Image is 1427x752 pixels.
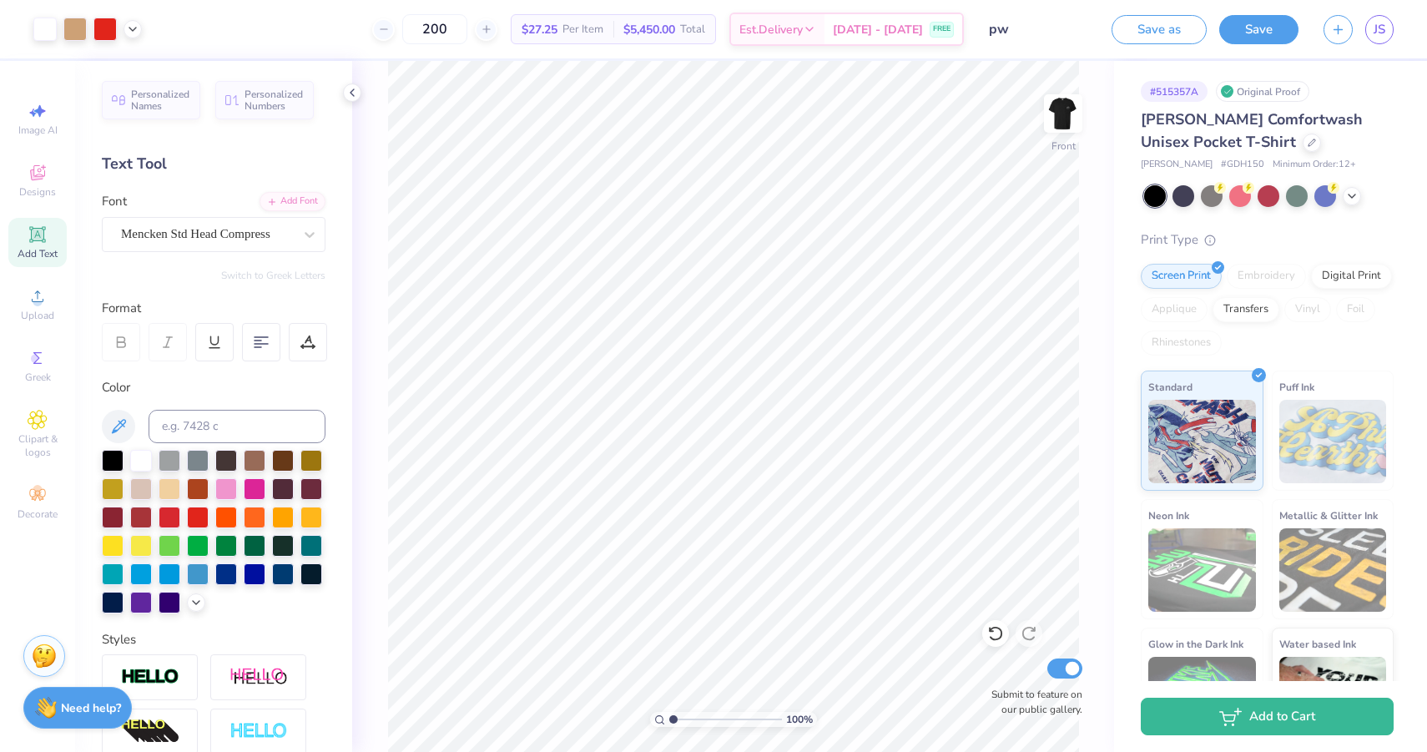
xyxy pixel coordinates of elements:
[102,378,325,397] div: Color
[18,507,58,521] span: Decorate
[1141,331,1222,356] div: Rhinestones
[1148,657,1256,740] img: Glow in the Dark Ink
[982,687,1082,717] label: Submit to feature on our public gallery.
[562,21,603,38] span: Per Item
[21,309,54,322] span: Upload
[1141,109,1363,152] span: [PERSON_NAME] Comfortwash Unisex Pocket T-Shirt
[260,192,325,211] div: Add Font
[680,21,705,38] span: Total
[976,13,1099,46] input: Untitled Design
[1141,81,1208,102] div: # 515357A
[229,667,288,688] img: Shadow
[61,700,121,716] strong: Need help?
[131,88,190,112] span: Personalized Names
[8,432,67,459] span: Clipart & logos
[19,185,56,199] span: Designs
[18,247,58,260] span: Add Text
[833,21,923,38] span: [DATE] - [DATE]
[18,124,58,137] span: Image AI
[739,21,803,38] span: Est. Delivery
[1148,507,1189,524] span: Neon Ink
[1279,507,1378,524] span: Metallic & Glitter Ink
[1112,15,1207,44] button: Save as
[522,21,557,38] span: $27.25
[1279,635,1356,653] span: Water based Ink
[1227,264,1306,289] div: Embroidery
[1311,264,1392,289] div: Digital Print
[1216,81,1309,102] div: Original Proof
[1336,297,1375,322] div: Foil
[1141,698,1394,735] button: Add to Cart
[229,722,288,741] img: Negative Space
[221,269,325,282] button: Switch to Greek Letters
[149,410,325,443] input: e.g. 7428 c
[1273,158,1356,172] span: Minimum Order: 12 +
[245,88,304,112] span: Personalized Numbers
[1374,20,1385,39] span: JS
[1284,297,1331,322] div: Vinyl
[102,299,327,318] div: Format
[1279,400,1387,483] img: Puff Ink
[1051,139,1076,154] div: Front
[1279,528,1387,612] img: Metallic & Glitter Ink
[1213,297,1279,322] div: Transfers
[121,719,179,745] img: 3d Illusion
[933,23,950,35] span: FREE
[102,192,127,211] label: Font
[1279,378,1314,396] span: Puff Ink
[1141,297,1208,322] div: Applique
[786,712,813,727] span: 100 %
[623,21,675,38] span: $5,450.00
[1141,158,1213,172] span: [PERSON_NAME]
[1141,230,1394,250] div: Print Type
[402,14,467,44] input: – –
[1221,158,1264,172] span: # GDH150
[121,668,179,687] img: Stroke
[102,630,325,649] div: Styles
[1148,635,1243,653] span: Glow in the Dark Ink
[1141,264,1222,289] div: Screen Print
[1046,97,1080,130] img: Front
[25,371,51,384] span: Greek
[102,153,325,175] div: Text Tool
[1148,378,1193,396] span: Standard
[1148,400,1256,483] img: Standard
[1365,15,1394,44] a: JS
[1148,528,1256,612] img: Neon Ink
[1219,15,1298,44] button: Save
[1279,657,1387,740] img: Water based Ink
